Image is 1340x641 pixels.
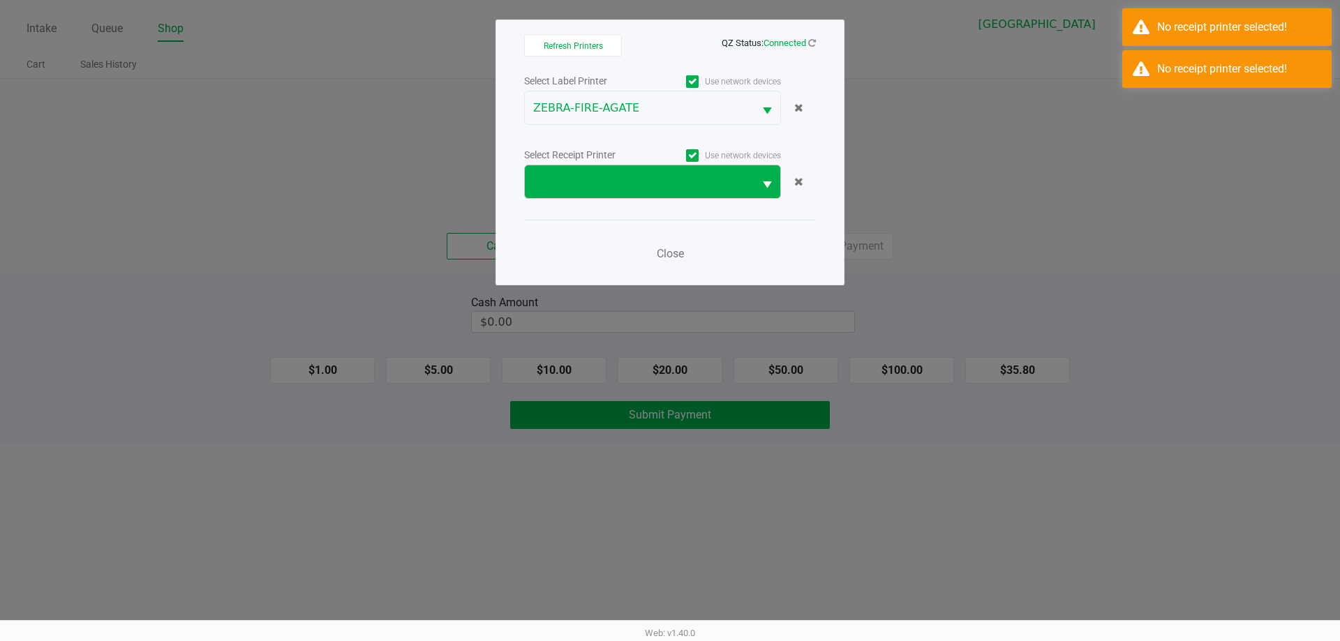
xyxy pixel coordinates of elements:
[754,165,780,198] button: Select
[645,628,695,638] span: Web: v1.40.0
[524,74,653,89] div: Select Label Printer
[653,149,781,162] label: Use network devices
[649,240,691,268] button: Close
[524,34,622,56] button: Refresh Printers
[533,100,745,116] span: ZEBRA-FIRE-AGATE
[1157,61,1321,77] div: No receipt printer selected!
[657,247,684,260] span: Close
[653,75,781,88] label: Use network devices
[754,91,780,124] button: Select
[544,41,603,51] span: Refresh Printers
[1157,19,1321,36] div: No receipt printer selected!
[722,38,816,48] span: QZ Status:
[524,148,653,163] div: Select Receipt Printer
[764,38,806,48] span: Connected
